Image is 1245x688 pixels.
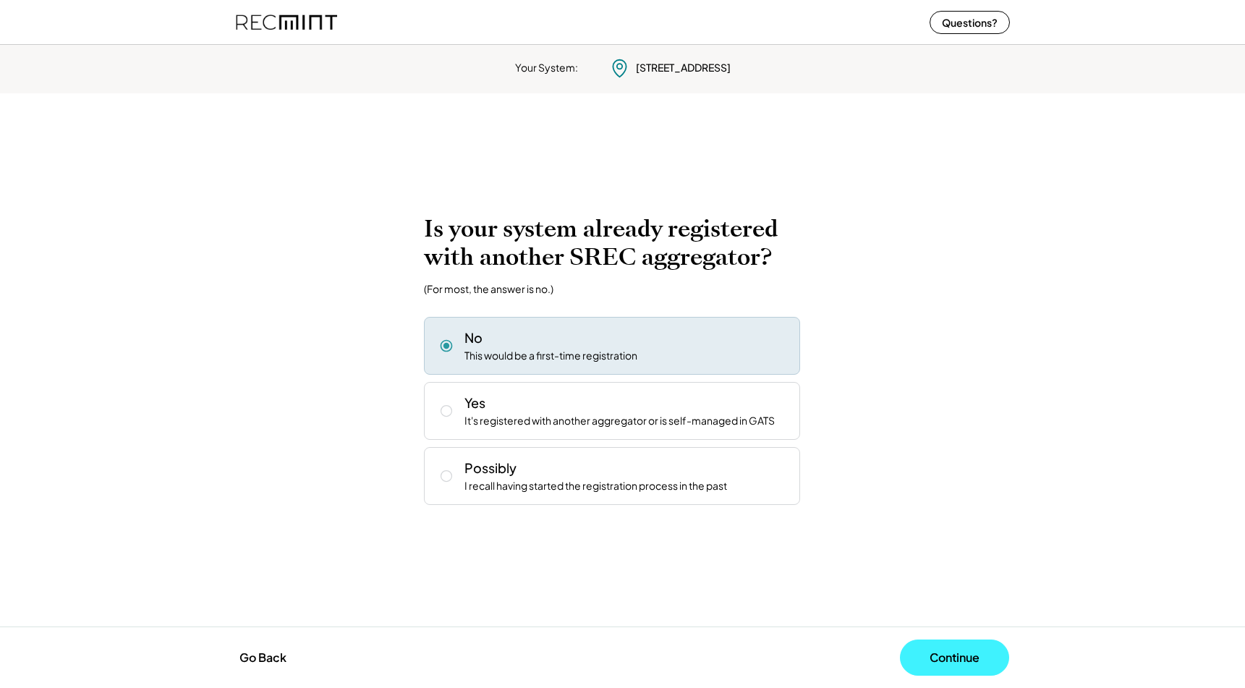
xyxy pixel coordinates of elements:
[464,349,637,363] div: This would be a first-time registration
[424,282,553,295] div: (For most, the answer is no.)
[464,328,483,347] div: No
[424,215,822,271] h2: Is your system already registered with another SREC aggregator?
[464,414,775,428] div: It's registered with another aggregator or is self-managed in GATS
[464,394,485,412] div: Yes
[900,640,1009,676] button: Continue
[636,61,731,75] div: [STREET_ADDRESS]
[464,479,727,493] div: I recall having started the registration process in the past
[515,61,578,75] div: Your System:
[236,3,337,41] img: recmint-logotype%403x%20%281%29.jpeg
[464,459,517,477] div: Possibly
[930,11,1010,34] button: Questions?
[235,642,291,674] button: Go Back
